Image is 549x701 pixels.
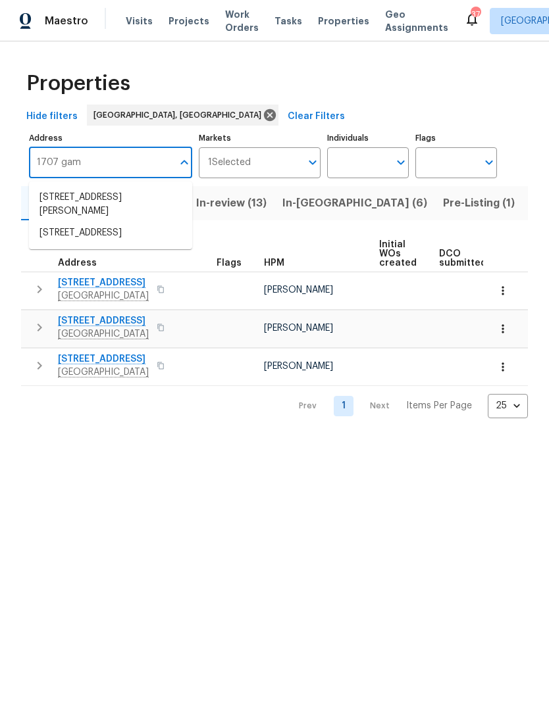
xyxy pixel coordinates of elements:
span: Flags [217,258,242,268]
span: Properties [26,77,130,90]
span: Visits [126,14,153,28]
span: Tasks [274,16,302,26]
label: Flags [415,134,497,142]
button: Open [303,153,322,172]
span: HPM [264,258,284,268]
button: Hide filters [21,105,83,129]
span: Pre-Listing (1) [443,194,515,212]
li: [STREET_ADDRESS] [29,222,192,244]
span: DCO submitted [439,249,486,268]
span: Initial WOs created [379,240,417,268]
nav: Pagination Navigation [286,394,528,418]
div: [GEOGRAPHIC_DATA], [GEOGRAPHIC_DATA] [87,105,278,126]
span: In-[GEOGRAPHIC_DATA] (6) [282,194,427,212]
span: [PERSON_NAME] [264,285,333,295]
div: 25 [488,389,528,423]
a: Goto page 1 [334,396,353,416]
span: [PERSON_NAME] [264,362,333,371]
li: [STREET_ADDRESS][PERSON_NAME] [29,187,192,222]
span: Projects [169,14,209,28]
button: Open [392,153,410,172]
span: Maestro [45,14,88,28]
p: Items Per Page [406,399,472,412]
span: In-review (13) [196,194,267,212]
span: Work Orders [225,8,259,34]
button: Clear Filters [282,105,350,129]
input: Search ... [29,147,172,178]
span: 1 Selected [208,157,251,168]
span: Geo Assignments [385,8,448,34]
span: Properties [318,14,369,28]
span: [PERSON_NAME] [264,324,333,333]
span: Address [58,258,97,268]
label: Individuals [327,134,409,142]
label: Address [29,134,192,142]
div: 37 [471,8,480,21]
span: [GEOGRAPHIC_DATA], [GEOGRAPHIC_DATA] [93,109,267,122]
button: Close [175,153,194,172]
label: Markets [199,134,321,142]
button: Open [480,153,498,172]
span: Hide filters [26,109,78,125]
span: Clear Filters [288,109,345,125]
